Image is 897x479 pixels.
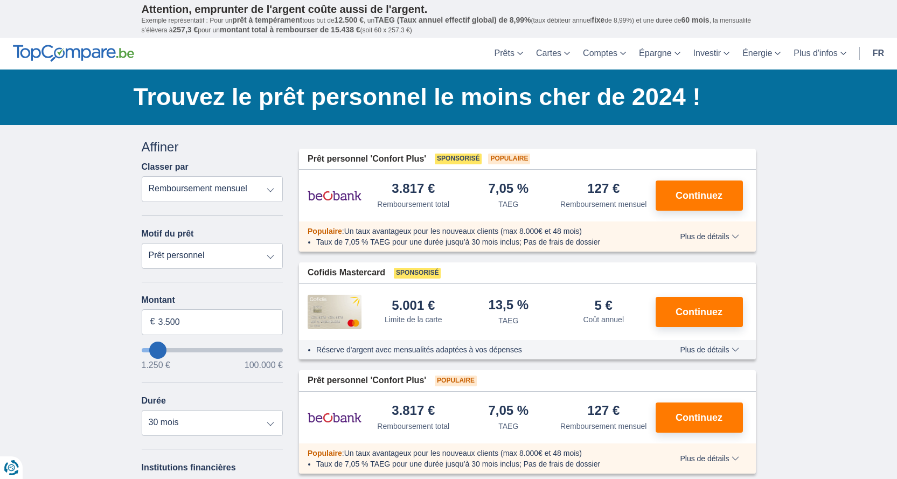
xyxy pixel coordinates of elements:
button: Continuez [656,181,743,211]
h1: Trouvez le prêt personnel le moins cher de 2024 ! [134,80,756,114]
div: 127 € [587,182,620,197]
button: Continuez [656,297,743,327]
div: 127 € [587,404,620,419]
div: TAEG [498,315,518,326]
span: Populaire [435,376,477,386]
a: Énergie [736,38,787,70]
a: Comptes [576,38,632,70]
div: 5.001 € [392,299,435,312]
div: Limite de la carte [385,314,442,325]
div: : [299,226,657,237]
span: Plus de détails [680,346,739,353]
span: Plus de détails [680,233,739,240]
span: 100.000 € [245,361,283,370]
input: wantToBorrow [142,348,283,352]
label: Classer par [142,162,189,172]
div: TAEG [498,199,518,210]
span: Sponsorisé [435,154,482,164]
span: Cofidis Mastercard [308,267,385,279]
a: Épargne [632,38,687,70]
div: Coût annuel [583,314,624,325]
span: Plus de détails [680,455,739,462]
label: Institutions financières [142,463,236,473]
span: 12.500 € [335,16,364,24]
li: Taux de 7,05 % TAEG pour une durée jusqu’à 30 mois inclus; Pas de frais de dossier [316,459,649,469]
button: Plus de détails [672,345,747,354]
a: fr [866,38,891,70]
li: Taux de 7,05 % TAEG pour une durée jusqu’à 30 mois inclus; Pas de frais de dossier [316,237,649,247]
span: Continuez [676,413,722,422]
div: Remboursement total [377,199,449,210]
img: pret personnel Beobank [308,182,361,209]
span: fixe [592,16,604,24]
span: Populaire [308,227,342,235]
span: Sponsorisé [394,268,441,279]
span: 1.250 € [142,361,170,370]
span: 60 mois [682,16,710,24]
label: Durée [142,396,166,406]
span: € [150,316,155,328]
div: Remboursement total [377,421,449,432]
img: pret personnel Cofidis CC [308,295,361,329]
span: Populaire [308,449,342,457]
span: TAEG (Taux annuel effectif global) de 8,99% [374,16,531,24]
p: Attention, emprunter de l'argent coûte aussi de l'argent. [142,3,756,16]
a: Prêts [488,38,530,70]
span: Un taux avantageux pour les nouveaux clients (max 8.000€ et 48 mois) [344,227,582,235]
div: 13,5 % [488,298,529,313]
div: 7,05 % [488,182,529,197]
span: Prêt personnel 'Confort Plus' [308,153,426,165]
span: Continuez [676,191,722,200]
a: Plus d'infos [787,38,852,70]
span: Continuez [676,307,722,317]
img: TopCompare [13,45,134,62]
div: 3.817 € [392,404,435,419]
span: Un taux avantageux pour les nouveaux clients (max 8.000€ et 48 mois) [344,449,582,457]
a: Investir [687,38,736,70]
li: Réserve d'argent avec mensualités adaptées à vos dépenses [316,344,649,355]
div: Affiner [142,138,283,156]
img: pret personnel Beobank [308,404,361,431]
button: Plus de détails [672,232,747,241]
a: Cartes [530,38,576,70]
div: 3.817 € [392,182,435,197]
label: Montant [142,295,283,305]
span: Populaire [488,154,530,164]
p: Exemple représentatif : Pour un tous but de , un (taux débiteur annuel de 8,99%) et une durée de ... [142,16,756,35]
span: 257,3 € [173,25,198,34]
div: 5 € [595,299,613,312]
div: Remboursement mensuel [560,421,646,432]
span: Prêt personnel 'Confort Plus' [308,374,426,387]
div: TAEG [498,421,518,432]
button: Plus de détails [672,454,747,463]
button: Continuez [656,402,743,433]
label: Motif du prêt [142,229,194,239]
span: prêt à tempérament [232,16,302,24]
div: : [299,448,657,459]
span: montant total à rembourser de 15.438 € [220,25,360,34]
div: Remboursement mensuel [560,199,646,210]
div: 7,05 % [488,404,529,419]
